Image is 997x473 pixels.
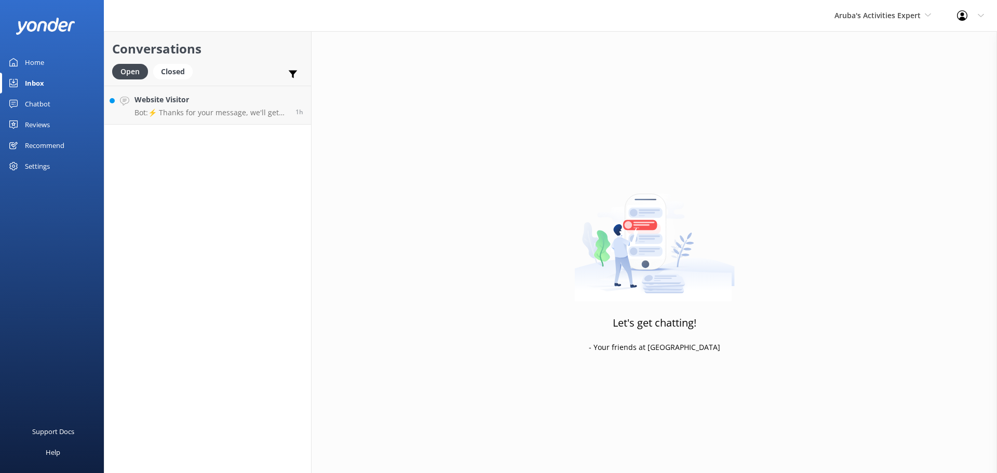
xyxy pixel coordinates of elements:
div: Home [25,52,44,73]
div: Recommend [25,135,64,156]
div: Support Docs [32,421,74,442]
p: - Your friends at [GEOGRAPHIC_DATA] [589,342,720,353]
div: Inbox [25,73,44,93]
img: yonder-white-logo.png [16,18,75,35]
div: Closed [153,64,193,79]
div: Help [46,442,60,463]
h2: Conversations [112,39,303,59]
div: Reviews [25,114,50,135]
a: Website VisitorBot:⚡ Thanks for your message, we'll get back to you as soon as we can.1h [104,86,311,125]
a: Open [112,65,153,77]
div: Open [112,64,148,79]
div: Settings [25,156,50,177]
p: Bot: ⚡ Thanks for your message, we'll get back to you as soon as we can. [134,108,288,117]
a: Closed [153,65,198,77]
h4: Website Visitor [134,94,288,105]
h3: Let's get chatting! [613,315,696,331]
img: artwork of a man stealing a conversation from at giant smartphone [574,172,735,302]
div: Chatbot [25,93,50,114]
span: Aruba's Activities Expert [834,10,921,20]
span: Sep 03 2025 02:29pm (UTC -04:00) America/Caracas [295,107,303,116]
